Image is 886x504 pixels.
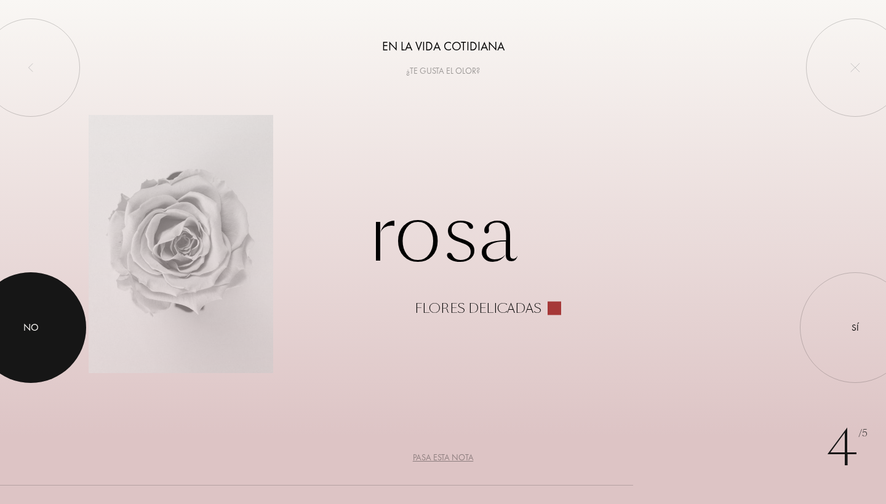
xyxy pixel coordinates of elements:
span: /5 [858,427,868,441]
div: Flores delicadas [415,302,541,315]
div: No [23,320,39,335]
div: Rosa [89,189,797,315]
div: Pasa esta nota [413,451,474,464]
img: quit_onboard.svg [850,63,860,73]
img: left_onboard.svg [26,63,36,73]
div: Sí [852,321,859,335]
div: 4 [826,412,868,486]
